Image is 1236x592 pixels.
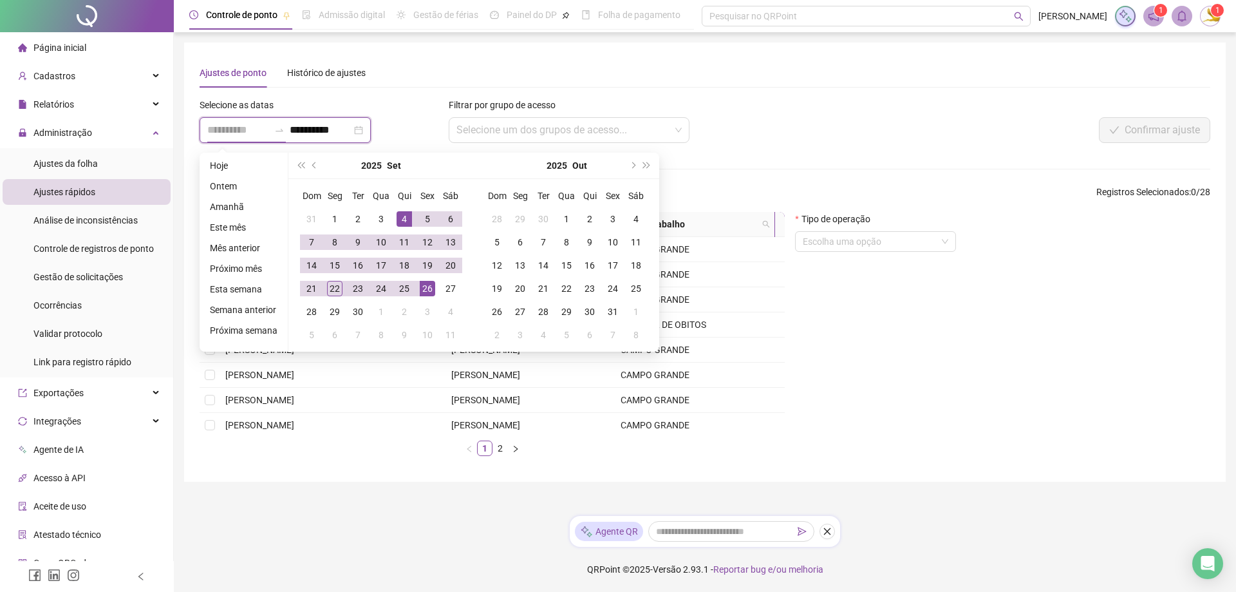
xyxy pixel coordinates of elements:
[18,100,27,109] span: file
[582,281,597,296] div: 23
[823,527,832,536] span: close
[478,441,492,455] a: 1
[439,254,462,277] td: 2025-09-20
[189,10,198,19] span: clock-circle
[451,420,520,430] span: [PERSON_NAME]
[555,300,578,323] td: 2025-10-29
[304,327,319,343] div: 5
[327,211,342,227] div: 1
[327,327,342,343] div: 6
[547,153,567,178] button: year panel
[1211,4,1224,17] sup: Atualize o seu contato no menu Meus Dados
[443,258,458,273] div: 20
[33,501,86,511] span: Aceite de uso
[416,300,439,323] td: 2025-10-03
[18,559,27,568] span: qrcode
[581,10,590,19] span: book
[601,231,624,254] td: 2025-10-10
[300,300,323,323] td: 2025-09-28
[628,211,644,227] div: 4
[33,444,84,455] span: Agente de IA
[370,184,393,207] th: Qua
[449,98,564,112] label: Filtrar por grupo de acesso
[346,231,370,254] td: 2025-09-09
[327,234,342,250] div: 8
[489,281,505,296] div: 19
[225,420,294,430] span: [PERSON_NAME]
[580,525,593,539] img: sparkle-icon.fc2bf0ac1784a2077858766a79e2daf3.svg
[416,184,439,207] th: Sex
[370,277,393,300] td: 2025-09-24
[578,231,601,254] td: 2025-10-09
[555,254,578,277] td: 2025-10-15
[300,254,323,277] td: 2025-09-14
[323,300,346,323] td: 2025-09-29
[1099,117,1210,143] button: Confirmar ajuste
[33,158,98,169] span: Ajustes da folha
[18,473,27,482] span: api
[582,234,597,250] div: 9
[346,207,370,231] td: 2025-09-02
[350,234,366,250] div: 9
[33,473,86,483] span: Acesso à API
[462,441,477,456] li: Página anterior
[555,184,578,207] th: Qua
[621,395,689,405] span: CAMPO GRANDE
[582,258,597,273] div: 16
[393,207,416,231] td: 2025-09-04
[555,277,578,300] td: 2025-10-22
[555,323,578,347] td: 2025-11-05
[319,10,385,20] span: Admissão digital
[451,370,520,380] span: [PERSON_NAME]
[393,323,416,347] td: 2025-10-09
[373,327,389,343] div: 8
[485,277,509,300] td: 2025-10-19
[512,304,528,320] div: 27
[578,254,601,277] td: 2025-10-16
[323,184,346,207] th: Seg
[346,323,370,347] td: 2025-10-07
[601,184,624,207] th: Sex
[493,441,507,455] a: 2
[302,10,311,19] span: file-done
[489,211,505,227] div: 28
[416,277,439,300] td: 2025-09-26
[439,184,462,207] th: Sáb
[572,153,587,178] button: month panel
[33,43,86,53] span: Página inicial
[33,357,131,367] span: Link para registro rápido
[562,12,570,19] span: pushpin
[509,323,532,347] td: 2025-11-03
[1096,187,1189,197] span: Registros Selecionados
[300,277,323,300] td: 2025-09-21
[397,211,412,227] div: 4
[653,564,681,575] span: Versão
[33,558,91,568] span: Gerar QRCode
[1201,6,1220,26] img: 50380
[304,258,319,273] div: 14
[304,211,319,227] div: 31
[443,327,458,343] div: 11
[443,234,458,250] div: 13
[762,220,770,228] span: search
[416,207,439,231] td: 2025-09-05
[1038,9,1107,23] span: [PERSON_NAME]
[1176,10,1188,22] span: bell
[485,300,509,323] td: 2025-10-26
[443,281,458,296] div: 27
[628,327,644,343] div: 8
[283,12,290,19] span: pushpin
[174,547,1236,592] footer: QRPoint © 2025 - 2.93.1 -
[387,153,401,178] button: month panel
[397,304,412,320] div: 2
[33,99,74,110] span: Relatórios
[555,207,578,231] td: 2025-10-01
[350,281,366,296] div: 23
[1215,6,1220,15] span: 1
[205,282,283,297] li: Esta semana
[489,234,505,250] div: 5
[304,234,319,250] div: 7
[33,243,154,254] span: Controle de registros de ponto
[346,254,370,277] td: 2025-09-16
[578,277,601,300] td: 2025-10-23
